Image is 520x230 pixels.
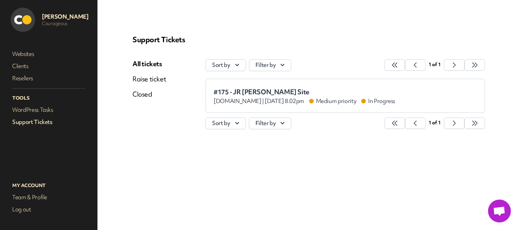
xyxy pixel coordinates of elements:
p: [PERSON_NAME] [42,13,88,21]
button: Sort by [206,117,246,129]
a: Support Tickets [11,117,87,127]
span: 1 of 1 [429,61,440,68]
span: 1 of 1 [429,119,440,126]
p: Support Tickets [132,35,485,44]
a: All tickets [132,59,166,68]
a: Closed [132,90,166,99]
a: Websites [11,49,87,59]
span: Medium priority [310,97,357,105]
span: In Progress [362,97,395,105]
a: Raise ticket [132,75,166,84]
p: My Account [11,181,87,190]
a: Log out [11,204,87,215]
a: Clients [11,61,87,71]
button: Filter by [249,59,292,71]
a: Team & Profile [11,192,87,203]
div: [DATE] 8.02pm [214,97,395,105]
p: Courageous [42,21,88,27]
a: WordPress Tasks [11,105,87,115]
button: Sort by [206,59,246,71]
p: Tools [11,93,87,103]
a: Resellers [11,73,87,84]
a: #175 - JR [PERSON_NAME] Site [DOMAIN_NAME] | [DATE] 8.02pm Medium priority In Progress [206,79,485,113]
button: Filter by [249,117,292,129]
span: [DOMAIN_NAME] | [214,97,264,105]
a: Open chat [488,200,511,222]
span: #175 - JR [PERSON_NAME] Site [214,88,395,96]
